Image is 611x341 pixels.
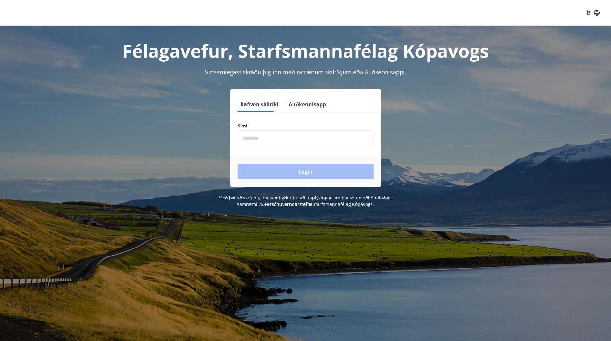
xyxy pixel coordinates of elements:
[218,195,393,207] span: Með því að skrá þig inn samþykkir þú að upplýsingar um þig séu meðhöndlaðar í samræmi við Starfsm...
[205,68,406,76] span: Vinsamlegast skráðu þig inn með rafrænum skilríkjum eða Auðkennisappi.
[238,97,281,112] button: Rafræn skilríki
[583,7,603,19] button: ÍS
[265,201,313,207] a: Persónuverndarstefna
[238,123,374,129] label: Sími
[82,38,529,63] h1: Félagavefur, Starfsmannafélag Kópavogs
[286,97,328,112] button: Auðkennisapp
